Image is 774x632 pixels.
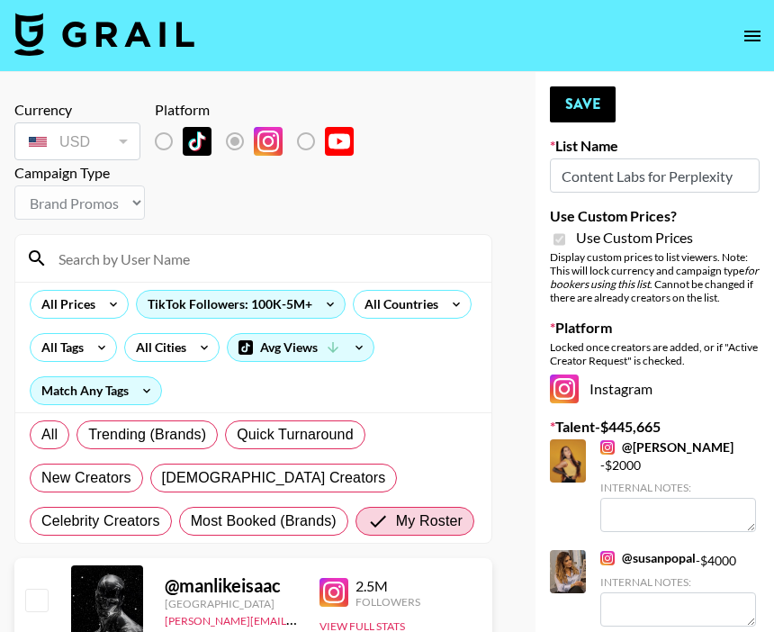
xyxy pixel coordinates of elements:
div: USD [18,126,137,158]
img: Instagram [550,375,579,403]
div: Platform [155,101,368,119]
div: Internal Notes: [600,575,756,589]
div: Locked once creators are added, or if "Active Creator Request" is checked. [550,340,760,367]
button: open drawer [734,18,770,54]
div: All Countries [354,291,442,318]
span: Trending (Brands) [88,424,206,446]
img: Instagram [319,578,348,607]
div: All Cities [125,334,190,361]
input: Search by User Name [48,244,481,273]
span: New Creators [41,467,131,489]
div: Display custom prices to list viewers. Note: This will lock currency and campaign type . Cannot b... [550,250,760,304]
img: TikTok [183,127,211,156]
span: Quick Turnaround [237,424,354,446]
img: YouTube [325,127,354,156]
div: Currency is locked to USD [14,119,140,164]
button: Save [550,86,616,122]
img: Grail Talent [14,13,194,56]
div: List locked to Instagram. [155,122,368,160]
div: Campaign Type [14,164,145,182]
div: [GEOGRAPHIC_DATA] [165,597,298,610]
div: Internal Notes: [600,481,756,494]
label: Platform [550,319,760,337]
div: @ manlikeisaac [165,574,298,597]
span: Use Custom Prices [576,229,693,247]
img: Instagram [600,551,615,565]
a: @[PERSON_NAME] [600,439,733,456]
label: Use Custom Prices? [550,207,760,225]
a: [PERSON_NAME][EMAIL_ADDRESS][DOMAIN_NAME] [165,610,431,627]
div: Currency [14,101,140,119]
span: My Roster [396,510,463,532]
div: Followers [355,595,420,609]
div: TikTok Followers: 100K-5M+ [137,291,345,318]
label: Talent - $ 445,665 [550,418,760,436]
img: Instagram [254,127,283,156]
div: Avg Views [228,334,373,361]
div: Match Any Tags [31,377,161,404]
div: Instagram [550,375,760,403]
span: Most Booked (Brands) [191,510,337,532]
span: Celebrity Creators [41,510,160,532]
a: @susanpopal [600,550,696,566]
span: All [41,424,58,446]
div: All Prices [31,291,99,318]
label: List Name [550,137,760,155]
div: - $ 4000 [600,550,756,627]
div: - $ 2000 [600,439,756,532]
div: 2.5M [355,577,420,595]
em: for bookers using this list [550,264,759,291]
div: All Tags [31,334,87,361]
img: Instagram [600,440,615,455]
span: [DEMOGRAPHIC_DATA] Creators [162,467,386,489]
